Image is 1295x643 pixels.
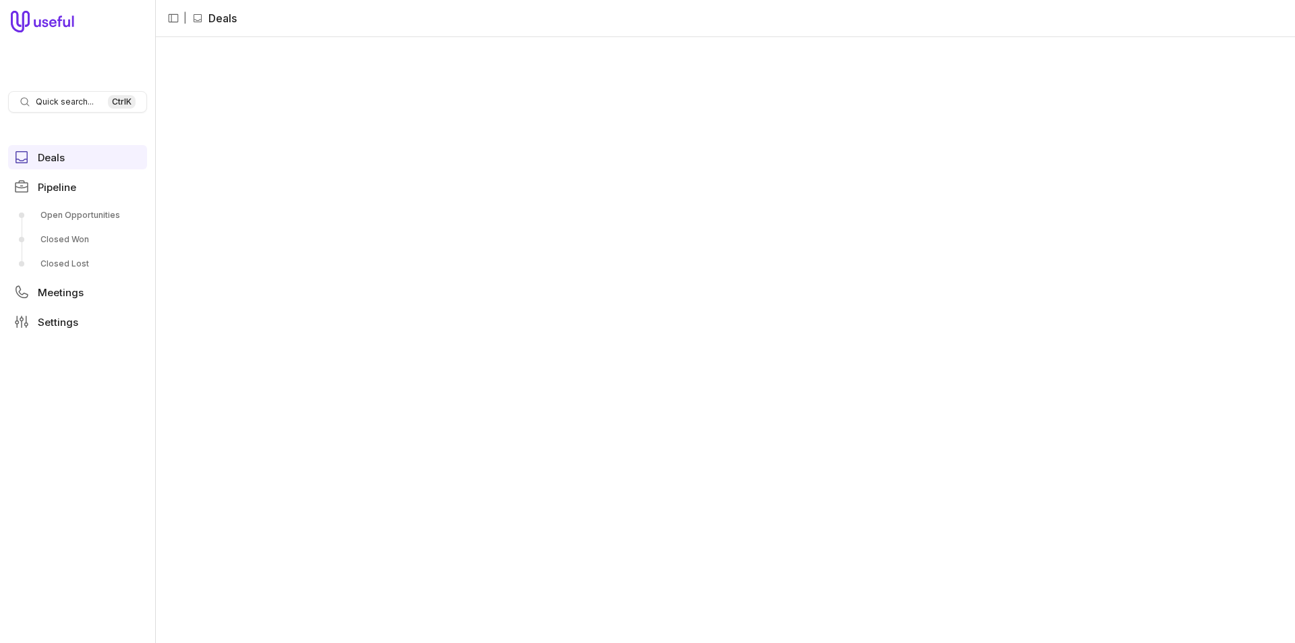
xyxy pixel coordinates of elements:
[8,280,147,304] a: Meetings
[38,287,84,298] span: Meetings
[192,10,237,26] li: Deals
[38,182,76,192] span: Pipeline
[36,96,94,107] span: Quick search...
[8,204,147,226] a: Open Opportunities
[183,10,187,26] span: |
[8,145,147,169] a: Deals
[8,310,147,334] a: Settings
[38,152,65,163] span: Deals
[8,204,147,275] div: Pipeline submenu
[108,95,136,109] kbd: Ctrl K
[8,253,147,275] a: Closed Lost
[8,229,147,250] a: Closed Won
[8,175,147,199] a: Pipeline
[38,317,78,327] span: Settings
[163,8,183,28] button: Collapse sidebar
